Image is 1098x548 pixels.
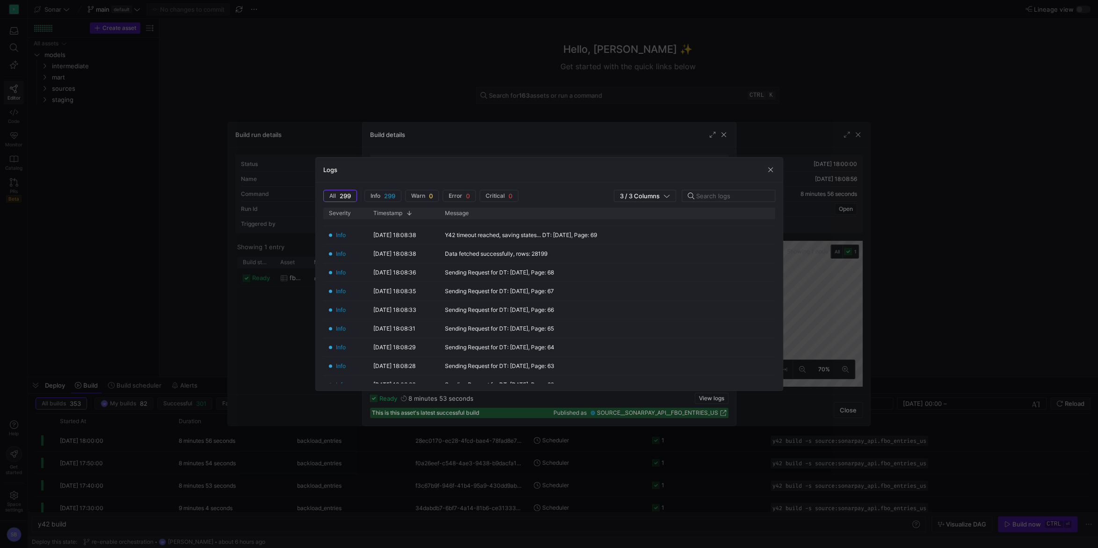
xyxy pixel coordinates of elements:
[336,267,346,277] span: Info
[373,361,415,371] y42-timestamp-cell-renderer: [DATE] 18:08:28
[373,342,415,352] y42-timestamp-cell-renderer: [DATE] 18:08:29
[373,324,415,333] y42-timestamp-cell-renderer: [DATE] 18:08:31
[373,249,416,259] y42-timestamp-cell-renderer: [DATE] 18:08:38
[336,230,346,240] span: Info
[329,193,336,199] span: All
[445,288,554,295] div: Sending Request for DT: [DATE], Page: 67
[509,192,512,200] span: 0
[445,363,554,369] div: Sending Request for DT: [DATE], Page: 63
[323,190,357,202] button: All299
[323,166,337,173] h3: Logs
[336,286,346,296] span: Info
[486,193,505,199] span: Critical
[405,190,439,202] button: Warn0
[429,192,433,200] span: 0
[336,324,346,333] span: Info
[466,192,470,200] span: 0
[620,192,663,200] span: 3 / 3 Columns
[445,269,554,276] div: Sending Request for DT: [DATE], Page: 68
[373,230,416,240] y42-timestamp-cell-renderer: [DATE] 18:08:38
[373,286,416,296] y42-timestamp-cell-renderer: [DATE] 18:08:35
[696,192,767,200] input: Search logs
[340,192,351,200] span: 299
[445,307,554,313] div: Sending Request for DT: [DATE], Page: 66
[336,249,346,259] span: Info
[614,190,676,202] button: 3 / 3 Columns
[336,342,346,352] span: Info
[445,232,597,238] div: Y42 timeout reached, saving states... DT: [DATE], Page: 69
[373,305,416,315] y42-timestamp-cell-renderer: [DATE] 18:08:33
[480,190,518,202] button: Critical0
[411,193,425,199] span: Warn
[445,210,469,216] span: Message
[371,193,380,199] span: Info
[329,210,351,216] span: Severity
[445,325,554,332] div: Sending Request for DT: [DATE], Page: 65
[364,190,401,202] button: Info299
[373,267,416,277] y42-timestamp-cell-renderer: [DATE] 18:08:36
[336,305,346,315] span: Info
[373,210,402,216] span: Timestamp
[445,251,547,257] div: Data fetched successfully, rows: 28199
[336,361,346,371] span: Info
[443,190,476,202] button: Error0
[445,344,554,351] div: Sending Request for DT: [DATE], Page: 64
[384,192,395,200] span: 299
[449,193,462,199] span: Error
